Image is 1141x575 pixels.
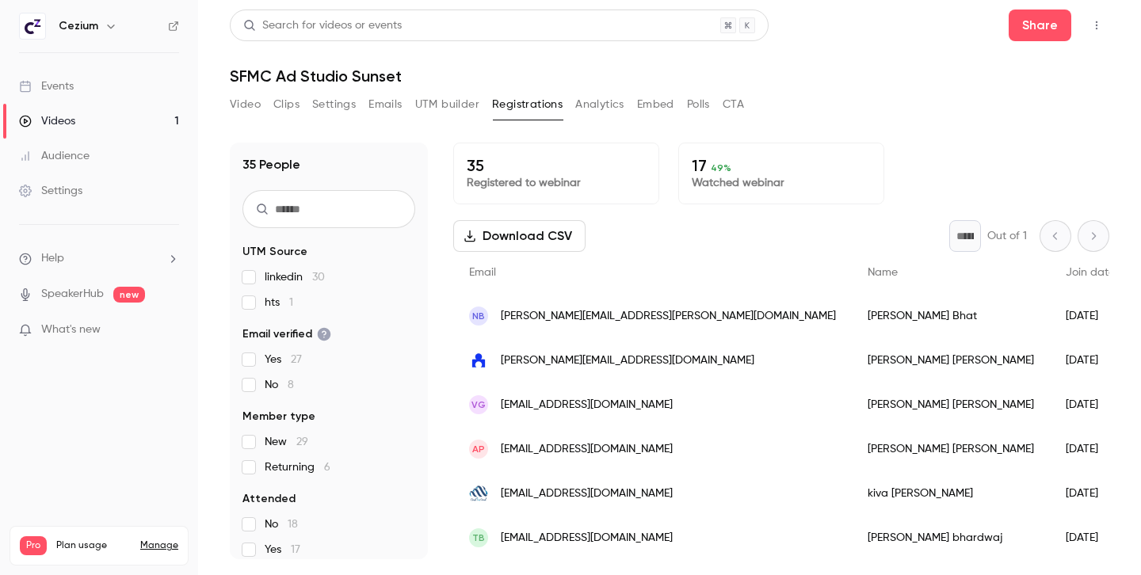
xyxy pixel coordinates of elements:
div: kiva [PERSON_NAME] [852,471,1050,516]
span: 17 [291,544,300,555]
button: Emails [368,92,402,117]
span: 6 [324,462,330,473]
a: SpeakerHub [41,286,104,303]
span: Pro [20,536,47,555]
button: Polls [687,92,710,117]
span: 27 [291,354,302,365]
p: 17 [692,156,871,175]
span: vg [471,398,486,412]
div: [DATE] [1050,383,1131,427]
h6: Cezium [59,18,98,34]
div: Settings [19,183,82,199]
span: NB [472,309,485,323]
p: Registered to webinar [467,175,646,191]
div: [PERSON_NAME] [PERSON_NAME] [852,383,1050,427]
div: [PERSON_NAME] bhardwaj [852,516,1050,560]
span: No [265,516,298,532]
span: UTM Source [242,244,307,260]
span: Join date [1066,267,1115,278]
div: [DATE] [1050,516,1131,560]
span: [EMAIL_ADDRESS][DOMAIN_NAME] [501,441,673,458]
span: New [265,434,308,450]
span: Returning [265,459,330,475]
button: Video [230,92,261,117]
img: saleswingsapp.com [469,351,488,370]
button: Registrations [492,92,563,117]
span: Name [868,267,898,278]
h1: 35 People [242,155,300,174]
p: Watched webinar [692,175,871,191]
h1: SFMC Ad Studio Sunset [230,67,1109,86]
a: Manage [140,539,178,552]
div: [DATE] [1050,338,1131,383]
button: Settings [312,92,356,117]
button: Share [1009,10,1071,41]
span: No [265,377,294,393]
span: Yes [265,542,300,558]
span: tb [472,531,485,545]
span: Email [469,267,496,278]
span: What's new [41,322,101,338]
span: 29 [296,436,308,447]
span: Plan usage [56,539,131,552]
div: [PERSON_NAME] [PERSON_NAME] [852,338,1050,383]
div: [DATE] [1050,427,1131,471]
span: 18 [288,519,298,530]
button: CTA [723,92,744,117]
div: [DATE] [1050,471,1131,516]
p: Out of 1 [987,228,1027,244]
div: Events [19,78,74,94]
span: [EMAIL_ADDRESS][DOMAIN_NAME] [501,486,673,502]
div: [PERSON_NAME] Bhat [852,294,1050,338]
div: [PERSON_NAME] [PERSON_NAME] [852,427,1050,471]
span: 30 [312,272,325,283]
iframe: Noticeable Trigger [160,323,179,337]
p: 35 [467,156,646,175]
button: Top Bar Actions [1084,13,1109,38]
button: Download CSV [453,220,586,252]
div: Audience [19,148,90,164]
span: Yes [265,352,302,367]
span: [EMAIL_ADDRESS][DOMAIN_NAME] [501,397,673,413]
span: linkedin [265,269,325,285]
span: hts [265,295,293,310]
span: Help [41,250,64,267]
span: Member type [242,409,315,425]
span: [PERSON_NAME][EMAIL_ADDRESS][PERSON_NAME][DOMAIN_NAME] [501,308,836,325]
span: 1 [289,297,293,308]
span: 8 [288,379,294,390]
button: Clips [273,92,300,117]
span: Attended [242,491,296,507]
div: Videos [19,113,75,129]
span: new [113,287,145,303]
span: [PERSON_NAME][EMAIL_ADDRESS][DOMAIN_NAME] [501,352,754,369]
button: UTM builder [415,92,479,117]
div: [DATE] [1050,294,1131,338]
img: cloud4good.com [469,484,488,503]
span: 49 % [711,162,731,173]
span: [EMAIL_ADDRESS][DOMAIN_NAME] [501,530,673,546]
span: Email verified [242,326,331,342]
li: help-dropdown-opener [19,250,179,267]
button: Analytics [575,92,624,117]
button: Embed [637,92,674,117]
img: Cezium [20,13,45,39]
span: AP [472,442,485,456]
div: Search for videos or events [243,17,402,34]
